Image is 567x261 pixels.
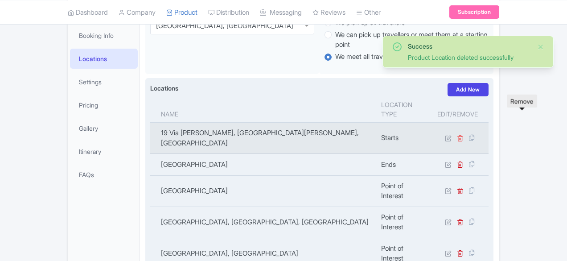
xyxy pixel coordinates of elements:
a: Gallery [70,118,138,138]
div: Remove [507,95,537,108]
a: FAQs [70,165,138,185]
a: Locations [70,49,138,69]
label: We meet all travellers at a starting point [335,52,452,62]
div: [GEOGRAPHIC_DATA], [GEOGRAPHIC_DATA] [156,22,293,30]
label: Locations [150,83,178,93]
td: [GEOGRAPHIC_DATA] [150,175,376,207]
td: [GEOGRAPHIC_DATA], [GEOGRAPHIC_DATA], [GEOGRAPHIC_DATA] [150,207,376,238]
th: Edit/Remove [432,96,489,123]
td: Ends [376,154,432,175]
a: Add New [448,83,489,96]
td: Point of Interest [376,207,432,238]
a: Booking Info [70,25,138,46]
a: Pricing [70,95,138,115]
th: Name [150,96,376,123]
div: Product Location deleted successfully [408,53,530,62]
td: 19 Via [PERSON_NAME], [GEOGRAPHIC_DATA][PERSON_NAME], [GEOGRAPHIC_DATA] [150,123,376,154]
button: Close [537,41,544,52]
a: Subscription [449,5,499,19]
a: Itinerary [70,141,138,162]
label: We can pick up travellers or meet them at a starting point [335,30,489,50]
td: [GEOGRAPHIC_DATA] [150,154,376,175]
th: Location type [376,96,432,123]
td: Point of Interest [376,175,432,207]
div: Success [408,41,530,51]
td: Starts [376,123,432,154]
a: Settings [70,72,138,92]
